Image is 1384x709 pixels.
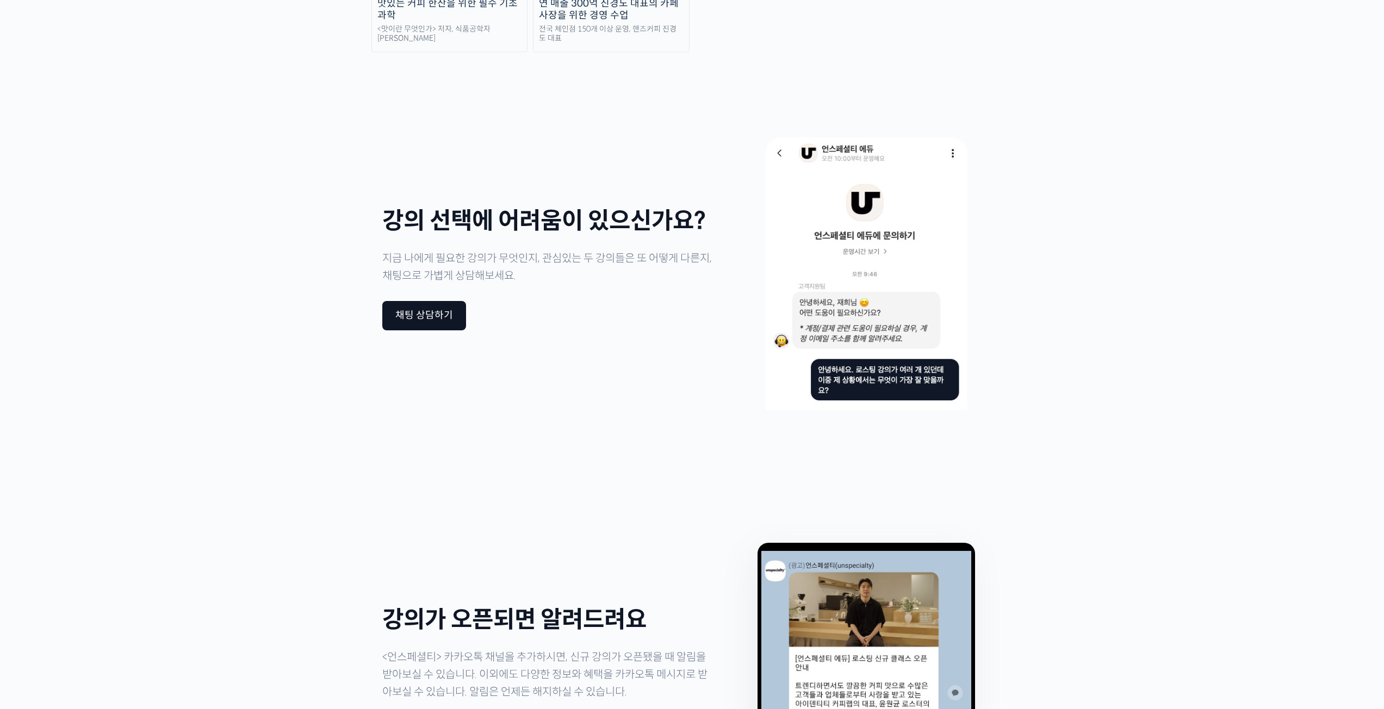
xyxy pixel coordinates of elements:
[34,361,41,369] span: 홈
[372,24,527,43] div: <맛이란 무엇인가> 저자, 식품공학자 [PERSON_NAME]
[382,649,715,701] p: <언스페셜티> 카카오톡 채널을 추가하시면, 신규 강의가 오픈됐을 때 알림을 받아보실 수 있습니다. 이외에도 다양한 정보와 혜택을 카카오톡 메시지로 받아보실 수 있습니다. 알림...
[168,361,181,369] span: 설정
[3,344,72,372] a: 홈
[382,250,715,285] p: 지금 나에게 필요한 강의가 무엇인지, 관심있는 두 강의들은 또 어떻게 다른지, 채팅으로 가볍게 상담해보세요.
[140,344,209,372] a: 설정
[533,24,689,43] div: 전국 체인점 150개 이상 운영, 핸즈커피 진경도 대표
[100,361,113,370] span: 대화
[72,344,140,372] a: 대화
[382,607,715,632] h1: 강의가 오픈되면 알려드려요
[382,208,715,234] h1: 강의 선택에 어려움이 있으신가요?
[395,310,453,322] div: 채팅 상담하기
